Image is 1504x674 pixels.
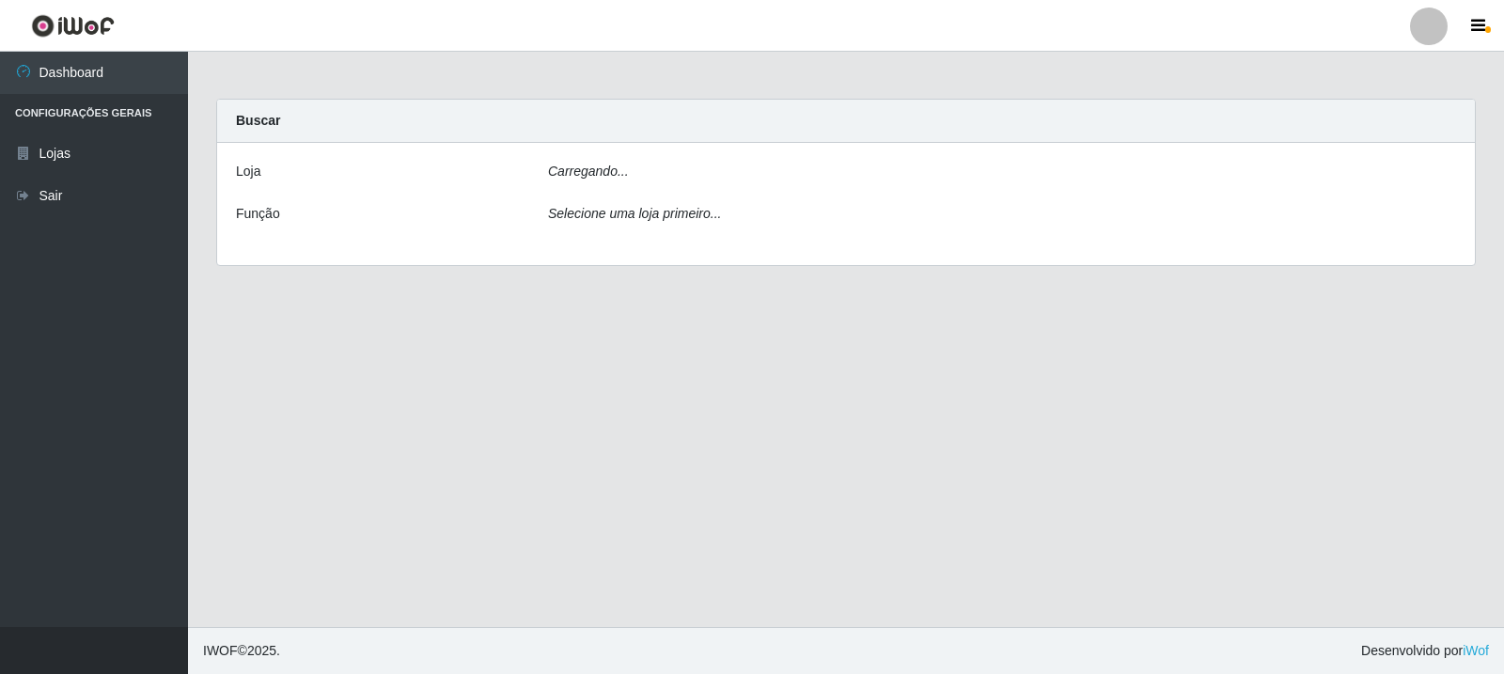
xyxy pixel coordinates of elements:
[1463,643,1489,658] a: iWof
[203,641,280,661] span: © 2025 .
[1361,641,1489,661] span: Desenvolvido por
[203,643,238,658] span: IWOF
[236,113,280,128] strong: Buscar
[236,162,260,181] label: Loja
[236,204,280,224] label: Função
[548,206,721,221] i: Selecione uma loja primeiro...
[548,164,629,179] i: Carregando...
[31,14,115,38] img: CoreUI Logo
